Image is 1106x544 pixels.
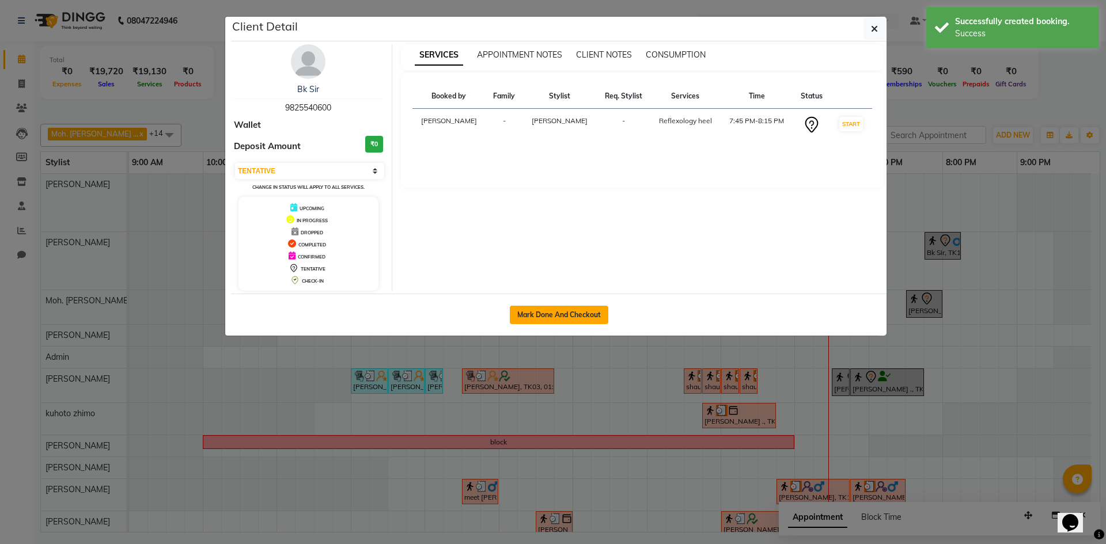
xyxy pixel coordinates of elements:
td: [PERSON_NAME] [412,109,486,142]
td: - [596,109,650,142]
span: IN PROGRESS [297,218,328,223]
div: Reflexology heel [657,116,714,126]
span: DROPPED [301,230,323,235]
span: UPCOMING [300,206,324,211]
span: CONSUMPTION [646,50,706,60]
span: Wallet [234,119,261,132]
th: Family [486,84,523,109]
span: SERVICES [415,45,463,66]
h5: Client Detail [232,18,298,35]
span: APPOINTMENT NOTES [477,50,562,60]
span: [PERSON_NAME] [532,116,588,125]
small: Change in status will apply to all services. [252,184,365,190]
span: TENTATIVE [301,266,325,272]
iframe: chat widget [1058,498,1094,532]
th: Time [721,84,793,109]
th: Stylist [523,84,596,109]
span: CONFIRMED [298,254,325,260]
button: START [839,117,863,131]
div: Successfully created booking. [955,16,1090,28]
span: Deposit Amount [234,140,301,153]
span: CLIENT NOTES [576,50,632,60]
a: Bk Sir [297,84,319,94]
th: Booked by [412,84,486,109]
td: - [486,109,523,142]
th: Status [793,84,830,109]
span: 9825540600 [285,102,331,113]
button: Mark Done And Checkout [510,306,608,324]
div: Success [955,28,1090,40]
span: CHECK-IN [302,278,324,284]
th: Req. Stylist [596,84,650,109]
span: COMPLETED [298,242,326,248]
h3: ₹0 [365,136,383,153]
td: 7:45 PM-8:15 PM [721,109,793,142]
img: avatar [291,44,325,79]
th: Services [650,84,721,109]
